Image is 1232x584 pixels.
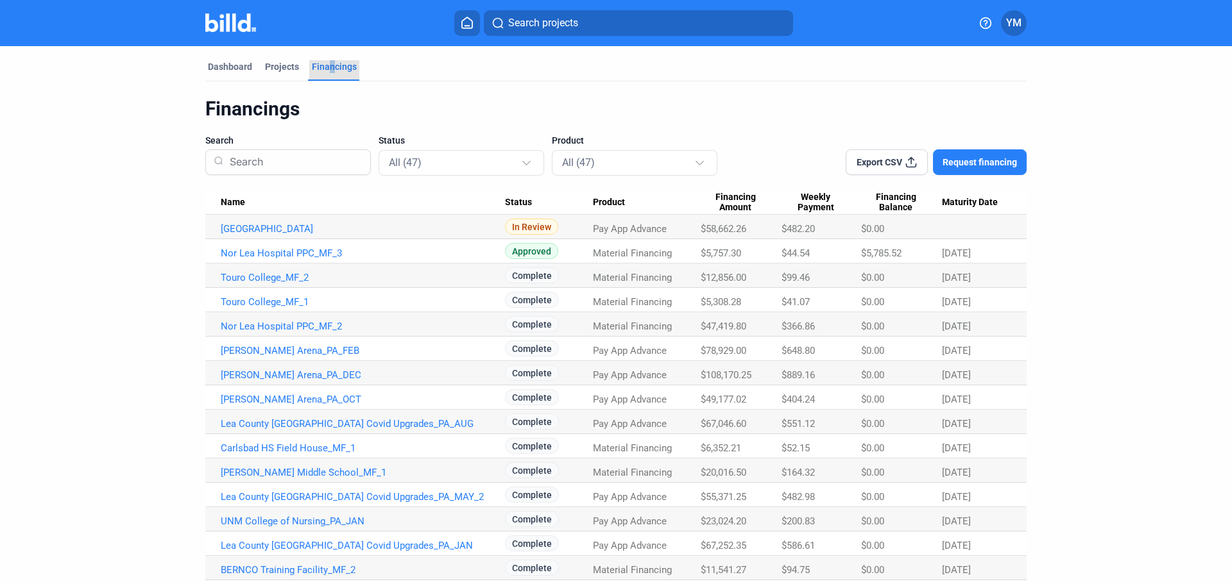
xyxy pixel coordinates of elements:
[505,438,559,454] span: Complete
[701,321,746,332] span: $47,419.80
[942,418,971,430] span: [DATE]
[782,192,861,213] div: Weekly Payment
[593,247,672,259] span: Material Financing
[593,394,667,405] span: Pay App Advance
[933,149,1027,175] button: Request financing
[701,515,746,527] span: $23,024.20
[942,540,971,551] span: [DATE]
[861,491,884,503] span: $0.00
[861,321,884,332] span: $0.00
[943,156,1017,169] span: Request financing
[593,515,667,527] span: Pay App Advance
[861,272,884,283] span: $0.00
[861,564,884,576] span: $0.00
[861,192,942,213] div: Financing Balance
[505,197,532,208] span: Status
[701,192,782,213] div: Financing Amount
[221,345,505,356] a: [PERSON_NAME] Arena_PA_FEB
[782,418,815,430] span: $551.12
[861,418,884,430] span: $0.00
[701,467,746,478] span: $20,016.50
[221,442,505,454] a: Carlsbad HS Field House_MF_1
[593,467,672,478] span: Material Financing
[701,272,746,283] span: $12,856.00
[861,247,902,259] span: $5,785.52
[701,540,746,551] span: $67,252.35
[593,491,667,503] span: Pay App Advance
[861,515,884,527] span: $0.00
[861,394,884,405] span: $0.00
[221,296,505,308] a: Touro College_MF_1
[942,369,971,381] span: [DATE]
[701,296,741,308] span: $5,308.28
[221,418,505,430] a: Lea County [GEOGRAPHIC_DATA] Covid Upgrades_PA_AUG
[942,296,971,308] span: [DATE]
[221,564,505,576] a: BERNCO Training Facility_MF_2
[593,345,667,356] span: Pay App Advance
[221,467,505,478] a: [PERSON_NAME] Middle School_MF_1
[942,197,1011,208] div: Maturity Date
[505,389,559,405] span: Complete
[389,156,422,169] mat-select-trigger: All (47)
[701,491,746,503] span: $55,371.25
[701,192,770,213] span: Financing Amount
[942,197,998,208] span: Maturity Date
[505,267,559,283] span: Complete
[593,369,667,381] span: Pay App Advance
[782,369,815,381] span: $889.16
[221,369,505,381] a: [PERSON_NAME] Arena_PA_DEC
[505,413,559,430] span: Complete
[1001,10,1027,36] button: YM
[942,394,971,405] span: [DATE]
[861,192,930,213] span: Financing Balance
[861,223,884,235] span: $0.00
[484,10,793,36] button: Search projects
[782,223,815,235] span: $482.20
[505,292,559,308] span: Complete
[562,156,595,169] mat-select-trigger: All (47)
[701,369,751,381] span: $108,170.25
[221,247,505,259] a: Nor Lea Hospital PPC_MF_3
[861,369,884,381] span: $0.00
[593,296,672,308] span: Material Financing
[861,467,884,478] span: $0.00
[593,321,672,332] span: Material Financing
[505,487,559,503] span: Complete
[782,272,810,283] span: $99.46
[782,515,815,527] span: $200.83
[942,272,971,283] span: [DATE]
[782,491,815,503] span: $482.98
[593,272,672,283] span: Material Financing
[942,442,971,454] span: [DATE]
[782,540,815,551] span: $586.61
[593,540,667,551] span: Pay App Advance
[782,394,815,405] span: $404.24
[205,134,234,147] span: Search
[505,316,559,332] span: Complete
[593,197,625,208] span: Product
[846,149,928,175] button: Export CSV
[593,564,672,576] span: Material Financing
[701,247,741,259] span: $5,757.30
[782,296,810,308] span: $41.07
[861,345,884,356] span: $0.00
[593,442,672,454] span: Material Financing
[265,60,299,73] div: Projects
[701,564,746,576] span: $11,541.27
[312,60,357,73] div: Financings
[942,247,971,259] span: [DATE]
[782,345,815,356] span: $648.80
[857,156,902,169] span: Export CSV
[379,134,405,147] span: Status
[505,365,559,381] span: Complete
[221,272,505,283] a: Touro College_MF_2
[701,442,741,454] span: $6,352.21
[701,345,746,356] span: $78,929.00
[942,491,971,503] span: [DATE]
[221,223,505,235] a: [GEOGRAPHIC_DATA]
[505,560,559,576] span: Complete
[221,197,505,208] div: Name
[942,345,971,356] span: [DATE]
[861,442,884,454] span: $0.00
[593,223,667,235] span: Pay App Advance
